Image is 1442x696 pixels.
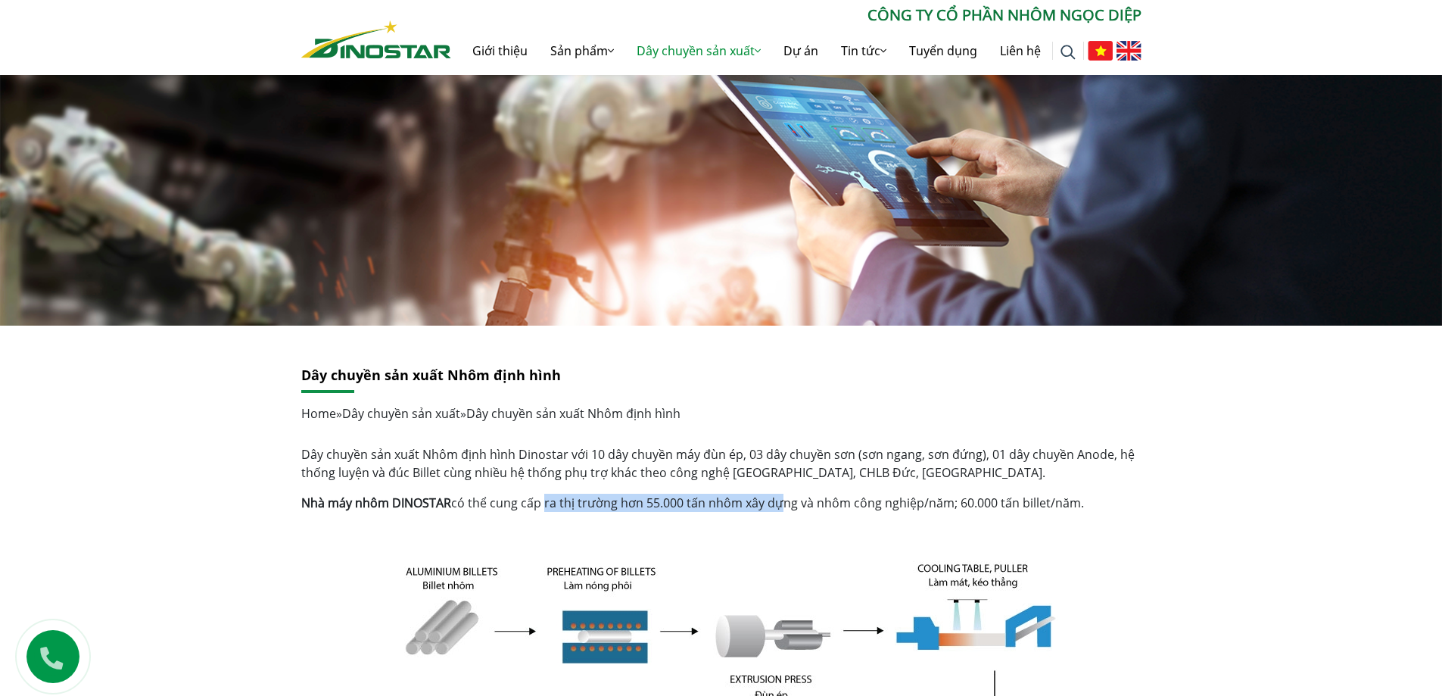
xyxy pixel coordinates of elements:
[772,27,830,75] a: Dự án
[539,27,625,75] a: Sản phẩm
[1088,41,1113,61] img: Tiếng Việt
[466,405,681,422] span: Dây chuyền sản xuất Nhôm định hình
[301,405,336,422] a: Home
[301,494,1141,512] p: có thể cung cấp ra thị trường hơn 55.000 tấn nhôm xây dựng và nhôm công nghiệp/năm; 60.000 tấn bi...
[989,27,1052,75] a: Liên hệ
[301,366,561,384] a: Dây chuyền sản xuất Nhôm định hình
[461,27,539,75] a: Giới thiệu
[898,27,989,75] a: Tuyển dụng
[1117,41,1141,61] img: English
[625,27,772,75] a: Dây chuyền sản xuất
[830,27,898,75] a: Tin tức
[451,4,1141,27] p: CÔNG TY CỔ PHẦN NHÔM NGỌC DIỆP
[1060,45,1076,60] img: search
[301,20,451,58] img: Nhôm Dinostar
[342,405,460,422] a: Dây chuyền sản xuất
[301,445,1141,482] p: Dây chuyền sản xuất Nhôm định hình Dinostar với 10 dây chuyền máy đùn ép, 03 dây chuyền sơn (sơn ...
[301,405,681,422] span: » »
[301,495,451,511] a: Nhà máy nhôm DINOSTAR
